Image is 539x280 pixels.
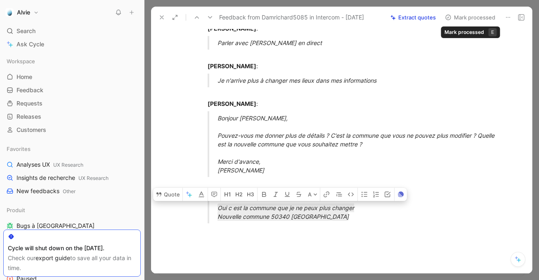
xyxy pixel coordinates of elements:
[305,188,320,201] button: A
[17,187,76,196] span: New feedbacks
[17,39,44,49] span: Ask Cycle
[17,26,35,36] span: Search
[3,84,141,96] a: Feedback
[8,253,136,273] div: Check our to save all your data in time.
[17,112,41,121] span: Releases
[208,53,493,70] div: :
[217,203,354,221] mark: Oui c est la commune que je ne peux plus changer Nouvelle commune 50340 [GEOGRAPHIC_DATA]
[3,25,141,37] div: Search
[3,124,141,136] a: Customers
[17,174,109,182] span: Insights de recherche
[208,100,256,107] strong: [PERSON_NAME]
[17,160,83,169] span: Analyses UX
[17,9,30,16] h1: Alvie
[153,188,182,201] button: Quote
[17,126,46,134] span: Customers
[3,143,141,155] div: Favorites
[208,180,493,198] div: :
[17,99,43,108] span: Requests
[3,71,141,83] a: Home
[63,188,76,194] span: Other
[17,73,32,81] span: Home
[441,12,499,23] button: Mark processed
[3,38,141,50] a: Ask Cycle
[3,7,41,18] button: AlvieAlvie
[489,28,497,36] div: E
[17,86,43,94] span: Feedback
[3,185,141,197] a: New feedbacksOther
[35,254,70,261] a: export guide
[219,12,364,22] span: Feedback from Damrichard5085 in Intercom - [DATE]
[208,91,493,108] div: :
[3,204,141,216] div: Produit
[3,55,141,67] div: Workspace
[208,25,256,32] strong: [PERSON_NAME]
[444,28,484,36] div: Mark processed
[7,145,31,153] span: Favorites
[8,243,136,253] div: Cycle will shut down on the [DATE].
[3,220,141,232] a: Bugs à [GEOGRAPHIC_DATA]
[208,62,256,69] strong: [PERSON_NAME]
[217,38,503,47] div: Parler avec [PERSON_NAME] en direct
[3,110,141,123] a: Releases
[387,12,440,23] button: Extract quotes
[7,206,25,214] span: Produit
[217,114,503,175] div: Bonjour [PERSON_NAME], Pouvez-vous me donner plus de détails ? C'est la commune que vous ne pouve...
[17,222,95,230] span: Bugs à [GEOGRAPHIC_DATA]
[3,172,141,184] a: Insights de rechercheUX Research
[217,76,503,85] div: Je n'arrive plus à changer mes lieux dans mes informations
[78,175,109,181] span: UX Research
[3,97,141,110] a: Requests
[53,162,83,168] span: UX Research
[7,57,35,65] span: Workspace
[5,8,14,17] img: Alvie
[3,158,141,171] a: Analyses UXUX Research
